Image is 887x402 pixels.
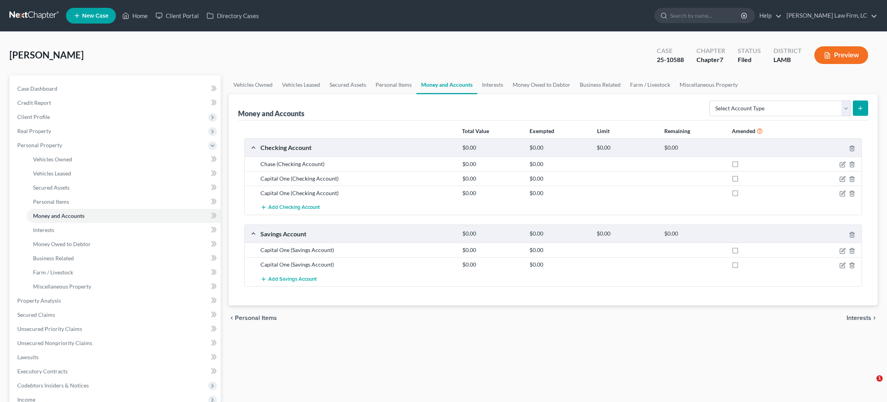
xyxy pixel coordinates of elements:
[229,315,277,321] button: chevron_left Personal Items
[17,382,89,389] span: Codebtors Insiders & Notices
[33,156,72,163] span: Vehicles Owned
[696,55,725,64] div: Chapter
[257,143,458,152] div: Checking Account
[27,223,221,237] a: Interests
[229,75,277,94] a: Vehicles Owned
[860,375,879,394] iframe: Intercom live chat
[257,175,458,183] div: Capital One (Checking Account)
[17,99,51,106] span: Credit Report
[657,46,684,55] div: Case
[238,109,304,118] div: Money and Accounts
[11,294,221,308] a: Property Analysis
[17,128,51,134] span: Real Property
[871,315,878,321] i: chevron_right
[526,189,593,197] div: $0.00
[575,75,625,94] a: Business Related
[11,322,221,336] a: Unsecured Priority Claims
[33,170,71,177] span: Vehicles Leased
[257,246,458,254] div: Capital One (Savings Account)
[17,354,38,360] span: Lawsuits
[738,55,761,64] div: Filed
[268,205,320,211] span: Add Checking Account
[477,75,508,94] a: Interests
[325,75,371,94] a: Secured Assets
[526,144,593,152] div: $0.00
[268,276,317,282] span: Add Savings Account
[27,195,221,209] a: Personal Items
[203,9,263,23] a: Directory Cases
[593,230,660,238] div: $0.00
[371,75,416,94] a: Personal Items
[458,160,526,168] div: $0.00
[17,325,82,332] span: Unsecured Priority Claims
[526,160,593,168] div: $0.00
[257,261,458,269] div: Capital One (Savings Account)
[33,241,91,247] span: Money Owed to Debtor
[458,246,526,254] div: $0.00
[27,181,221,195] a: Secured Assets
[17,297,61,304] span: Property Analysis
[670,8,742,23] input: Search by name...
[27,280,221,294] a: Miscellaneous Property
[664,128,690,134] strong: Remaining
[416,75,477,94] a: Money and Accounts
[597,128,610,134] strong: Limit
[17,113,50,120] span: Client Profile
[17,340,92,346] span: Unsecured Nonpriority Claims
[675,75,742,94] a: Miscellaneous Property
[11,308,221,322] a: Secured Claims
[458,144,526,152] div: $0.00
[33,269,73,276] span: Farm / Livestock
[773,46,802,55] div: District
[657,55,684,64] div: 25-10588
[773,55,802,64] div: LAMB
[458,230,526,238] div: $0.00
[847,315,871,321] span: Interests
[260,200,320,215] button: Add Checking Account
[847,315,878,321] button: Interests chevron_right
[27,166,221,181] a: Vehicles Leased
[526,246,593,254] div: $0.00
[9,49,84,60] span: [PERSON_NAME]
[508,75,575,94] a: Money Owed to Debtor
[257,189,458,197] div: Capital One (Checking Account)
[229,315,235,321] i: chevron_left
[625,75,675,94] a: Farm / Livestock
[526,230,593,238] div: $0.00
[814,46,868,64] button: Preview
[27,209,221,223] a: Money and Accounts
[152,9,203,23] a: Client Portal
[27,251,221,265] a: Business Related
[11,82,221,96] a: Case Dashboard
[33,184,70,191] span: Secured Assets
[738,46,761,55] div: Status
[33,227,54,233] span: Interests
[458,189,526,197] div: $0.00
[526,261,593,269] div: $0.00
[257,160,458,168] div: Chase (Checking Account)
[17,142,62,148] span: Personal Property
[33,212,84,219] span: Money and Accounts
[660,144,728,152] div: $0.00
[462,128,489,134] strong: Total Value
[593,144,660,152] div: $0.00
[33,198,69,205] span: Personal Items
[27,152,221,166] a: Vehicles Owned
[33,255,74,261] span: Business Related
[17,311,55,318] span: Secured Claims
[755,9,782,23] a: Help
[720,56,723,63] span: 7
[783,9,877,23] a: [PERSON_NAME] Law Firm, LC
[82,13,108,19] span: New Case
[17,368,68,375] span: Executory Contracts
[876,375,883,382] span: 1
[732,128,755,134] strong: Amended
[257,230,458,238] div: Savings Account
[17,85,57,92] span: Case Dashboard
[33,283,91,290] span: Miscellaneous Property
[277,75,325,94] a: Vehicles Leased
[11,336,221,350] a: Unsecured Nonpriority Claims
[660,230,728,238] div: $0.00
[11,364,221,378] a: Executory Contracts
[260,272,317,286] button: Add Savings Account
